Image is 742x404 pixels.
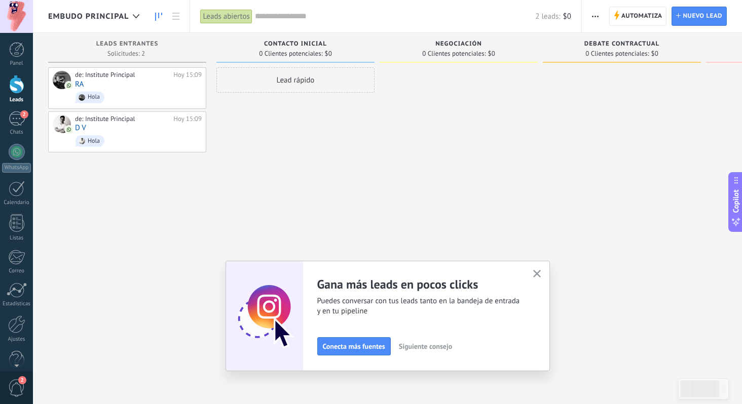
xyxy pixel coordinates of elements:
[264,41,327,48] span: Contacto inicial
[2,268,31,274] div: Correo
[2,235,31,241] div: Listas
[167,7,184,26] a: Lista
[563,12,571,21] span: $0
[584,41,659,48] span: Debate contractual
[535,12,560,21] span: 2 leads:
[150,7,167,26] a: Leads
[75,71,170,79] div: de: Institute Principal
[548,41,696,49] div: Debate contractual
[2,199,31,206] div: Calendario
[394,339,457,354] button: Siguiente consejo
[317,337,391,355] button: Conecta más fuentes
[65,82,72,89] img: com.amocrm.amocrmwa.svg
[75,80,84,89] a: RA
[385,41,533,49] div: Negociación
[323,343,385,350] span: Conecta más fuentes
[20,110,28,118] span: 2
[651,51,658,57] span: $0
[2,97,31,103] div: Leads
[731,190,741,213] span: Copilot
[672,7,727,26] a: Nuevo lead
[325,51,332,57] span: $0
[75,124,86,132] a: D V
[2,301,31,307] div: Estadísticas
[107,51,145,57] span: Solicitudes: 2
[488,51,495,57] span: $0
[65,126,72,133] img: com.amocrm.amocrmwa.svg
[2,336,31,343] div: Ajustes
[2,163,31,173] div: WhatsApp
[200,9,252,24] div: Leads abiertos
[18,376,26,384] span: 2
[53,41,201,49] div: Leads Entrantes
[259,51,322,57] span: 0 Clientes potenciales:
[2,129,31,136] div: Chats
[221,41,369,49] div: Contacto inicial
[621,7,662,25] span: Automatiza
[683,7,722,25] span: Nuevo lead
[53,115,71,133] div: D V
[88,138,100,145] div: Hola
[216,67,375,93] div: Lead rápido
[75,115,170,123] div: de: Institute Principal
[2,60,31,67] div: Panel
[48,12,129,21] span: EMBUDO PRINCIPAL
[173,115,202,123] div: Hoy 15:09
[53,71,71,89] div: RA
[173,71,202,79] div: Hoy 15:09
[588,7,603,26] button: Más
[317,276,521,292] h2: Gana más leads en pocos clicks
[422,51,486,57] span: 0 Clientes potenciales:
[609,7,667,26] a: Automatiza
[88,94,100,101] div: Hola
[585,51,649,57] span: 0 Clientes potenciales:
[317,296,521,316] span: Puedes conversar con tus leads tanto en la bandeja de entrada y en tu pipeline
[435,41,482,48] span: Negociación
[399,343,452,350] span: Siguiente consejo
[96,41,159,48] span: Leads Entrantes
